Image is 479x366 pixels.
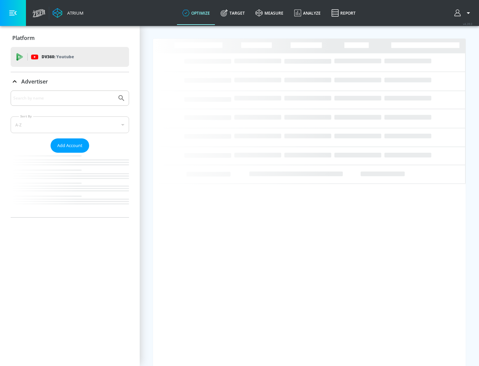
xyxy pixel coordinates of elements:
[56,53,74,60] p: Youtube
[11,116,129,133] div: A-Z
[21,78,48,85] p: Advertiser
[53,8,83,18] a: Atrium
[11,72,129,91] div: Advertiser
[65,10,83,16] div: Atrium
[250,1,289,25] a: measure
[51,138,89,153] button: Add Account
[11,47,129,67] div: DV360: Youtube
[11,153,129,217] nav: list of Advertiser
[177,1,215,25] a: optimize
[42,53,74,61] p: DV360:
[19,114,33,118] label: Sort By
[215,1,250,25] a: Target
[326,1,361,25] a: Report
[13,94,114,102] input: Search by name
[57,142,82,149] span: Add Account
[289,1,326,25] a: Analyze
[11,91,129,217] div: Advertiser
[11,29,129,47] div: Platform
[12,34,35,42] p: Platform
[463,22,472,26] span: v 4.28.0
